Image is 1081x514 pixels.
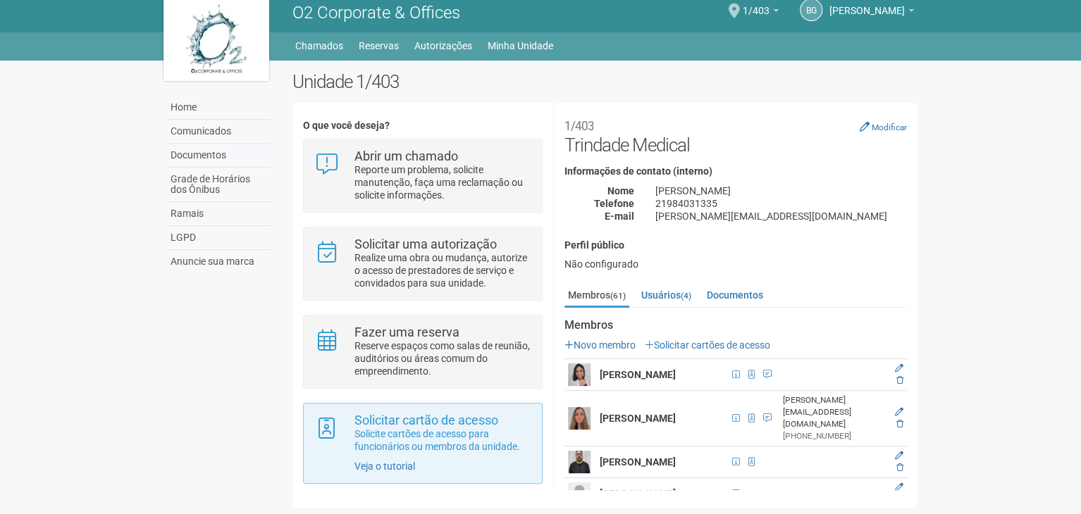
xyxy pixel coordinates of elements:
[314,326,531,377] a: Fazer uma reserva Reserve espaços como salas de reunião, auditórios ou áreas comum do empreendime...
[167,168,271,202] a: Grade de Horários dos Ônibus
[354,413,498,427] strong: Solicitar cartão de acesso
[167,250,271,273] a: Anuncie sua marca
[568,363,591,386] img: user.png
[600,456,676,468] strong: [PERSON_NAME]
[645,197,918,210] div: 21984031335
[610,291,626,301] small: (61)
[600,413,676,424] strong: [PERSON_NAME]
[354,149,458,163] strong: Abrir um chamado
[896,419,903,429] a: Excluir membro
[354,460,415,472] a: Veja o tutorial
[895,451,903,460] a: Editar membro
[895,363,903,373] a: Editar membro
[564,319,907,332] strong: Membros
[605,211,634,222] strong: E-mail
[564,113,907,156] h2: Trindade Medical
[295,36,343,56] a: Chamados
[564,339,636,351] a: Novo membro
[167,120,271,144] a: Comunicados
[564,284,629,308] a: Membros(61)
[568,451,591,473] img: user.png
[167,202,271,226] a: Ramais
[167,144,271,168] a: Documentos
[303,120,542,131] h4: O que você deseja?
[600,488,676,499] strong: [PERSON_NAME]
[354,251,531,289] p: Realize uma obra ou mudança, autorize o acesso de prestadores de serviço e convidados para sua un...
[645,184,918,197] div: [PERSON_NAME]
[359,36,399,56] a: Reservas
[703,284,767,306] a: Documentos
[829,7,914,18] a: [PERSON_NAME]
[681,291,691,301] small: (4)
[488,36,553,56] a: Minha Unidade
[414,36,472,56] a: Autorizações
[600,369,676,380] strong: [PERSON_NAME]
[167,226,271,250] a: LGPD
[354,427,531,453] p: Solicite cartões de acesso para funcionários ou membros da unidade.
[564,240,907,251] h4: Perfil público
[743,7,779,18] a: 1/403
[782,430,885,442] div: [PHONE_NUMBER]
[895,482,903,492] a: Editar membro
[314,150,531,201] a: Abrir um chamado Reporte um problema, solicite manutenção, faça uma reclamação ou solicite inform...
[354,339,531,377] p: Reserve espaços como salas de reunião, auditórios ou áreas comum do empreendimento.
[568,482,591,505] img: user.png
[292,71,918,92] h2: Unidade 1/403
[594,198,634,209] strong: Telefone
[292,3,460,23] span: O2 Corporate & Offices
[568,407,591,430] img: user.png
[354,237,497,251] strong: Solicitar uma autorização
[564,166,907,177] h4: Informações de contato (interno)
[872,123,907,132] small: Modificar
[896,463,903,472] a: Excluir membro
[354,163,531,201] p: Reporte um problema, solicite manutenção, faça uma reclamação ou solicite informações.
[638,284,695,306] a: Usuários(4)
[314,414,531,453] a: Solicitar cartão de acesso Solicite cartões de acesso para funcionários ou membros da unidade.
[564,119,594,133] small: 1/403
[645,339,770,351] a: Solicitar cartões de acesso
[607,185,634,196] strong: Nome
[895,407,903,417] a: Editar membro
[860,121,907,132] a: Modificar
[354,325,459,339] strong: Fazer uma reserva
[314,238,531,289] a: Solicitar uma autorização Realize uma obra ou mudança, autorize o acesso de prestadores de serviç...
[896,375,903,385] a: Excluir membro
[645,210,918,222] div: [PERSON_NAME][EMAIL_ADDRESS][DOMAIN_NAME]
[167,96,271,120] a: Home
[564,258,907,270] div: Não configurado
[782,394,885,430] div: [PERSON_NAME][EMAIL_ADDRESS][DOMAIN_NAME]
